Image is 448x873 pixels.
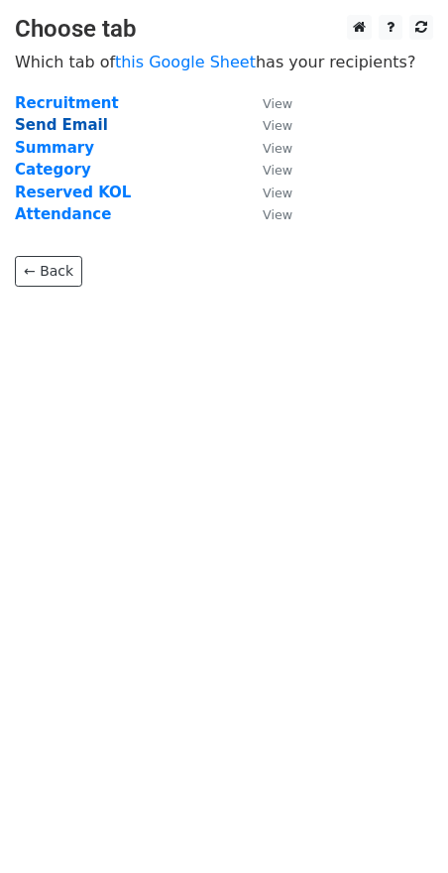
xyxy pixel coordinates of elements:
small: View [263,163,292,178]
iframe: Chat Widget [349,778,448,873]
small: View [263,186,292,200]
a: View [243,205,292,223]
a: View [243,94,292,112]
a: View [243,139,292,157]
a: View [243,161,292,179]
a: Category [15,161,91,179]
a: this Google Sheet [115,53,256,71]
small: View [263,207,292,222]
small: View [263,141,292,156]
small: View [263,118,292,133]
a: Send Email [15,116,108,134]
small: View [263,96,292,111]
a: Attendance [15,205,111,223]
a: Recruitment [15,94,119,112]
a: Reserved KOL [15,184,131,201]
a: View [243,184,292,201]
a: View [243,116,292,134]
a: ← Back [15,256,82,287]
p: Which tab of has your recipients? [15,52,433,72]
a: Summary [15,139,94,157]
h3: Choose tab [15,15,433,44]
